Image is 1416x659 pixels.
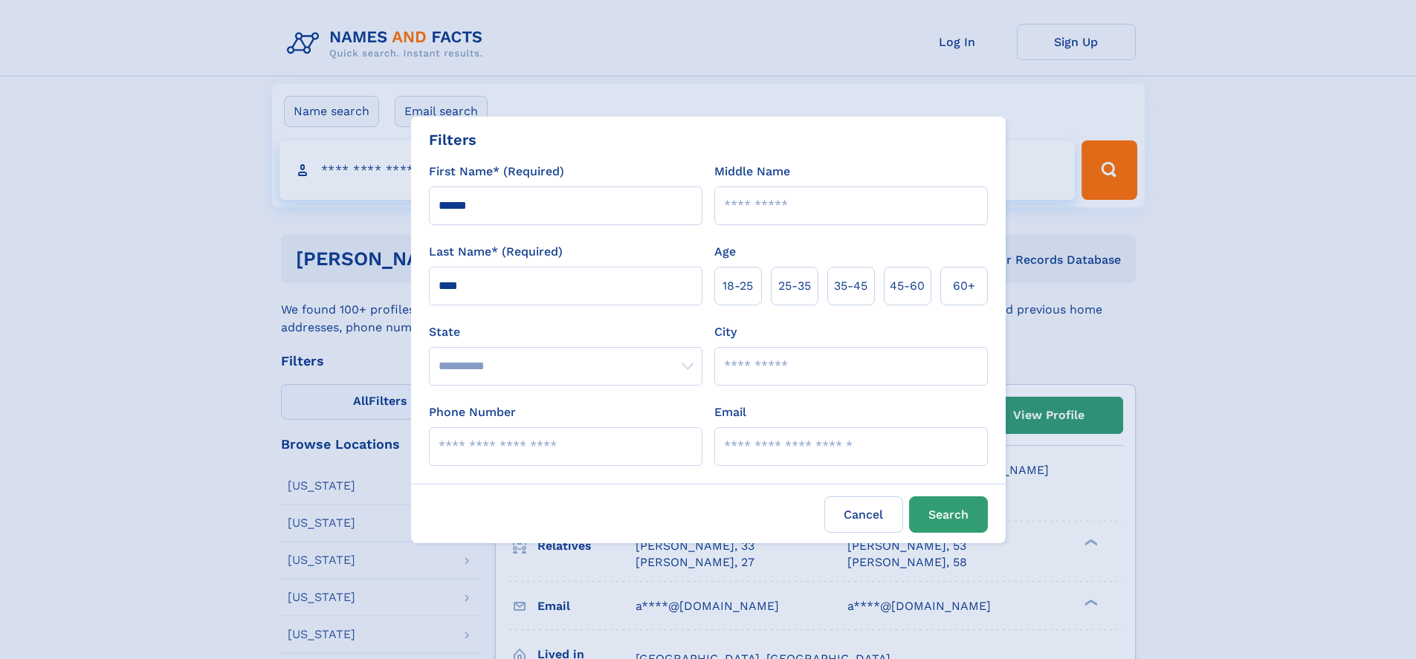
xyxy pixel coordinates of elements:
label: Email [714,403,746,421]
span: 25‑35 [778,277,811,295]
label: Middle Name [714,163,790,181]
label: First Name* (Required) [429,163,564,181]
label: Cancel [824,496,903,533]
span: 18‑25 [722,277,753,295]
label: City [714,323,737,341]
label: Phone Number [429,403,516,421]
label: Age [714,243,736,261]
label: Last Name* (Required) [429,243,563,261]
label: State [429,323,702,341]
span: 45‑60 [890,277,925,295]
button: Search [909,496,988,533]
span: 35‑45 [834,277,867,295]
span: 60+ [953,277,975,295]
div: Filters [429,129,476,151]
